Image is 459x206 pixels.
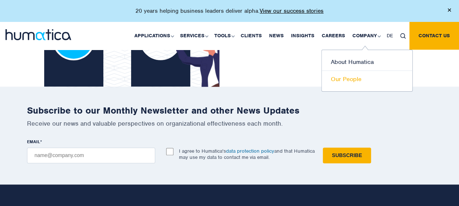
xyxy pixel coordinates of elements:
a: News [265,22,287,50]
a: Services [176,22,211,50]
a: Tools [211,22,237,50]
img: search_icon [400,33,406,39]
a: Careers [318,22,349,50]
p: Receive our news and valuable perspectives on organizational effectiveness each month. [27,119,432,127]
a: Insights [287,22,318,50]
a: DE [383,22,397,50]
input: I agree to Humatica'sdata protection policyand that Humatica may use my data to contact me via em... [166,148,173,155]
span: DE [387,33,393,39]
a: Clients [237,22,265,50]
h2: Subscribe to our Monthly Newsletter and other News Updates [27,105,432,116]
p: 20 years helping business leaders deliver alpha. [135,7,324,15]
a: About Humatica [322,54,412,71]
a: Company [349,22,383,50]
input: Subscribe [323,148,371,163]
a: data protection policy [226,148,274,154]
span: EMAIL [27,139,40,145]
a: Applications [131,22,176,50]
p: I agree to Humatica's and that Humatica may use my data to contact me via email. [179,148,315,160]
img: logo [5,29,71,40]
a: Our People [322,71,412,88]
input: name@company.com [27,148,155,163]
a: View our success stories [260,7,324,15]
a: Contact us [409,22,459,50]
